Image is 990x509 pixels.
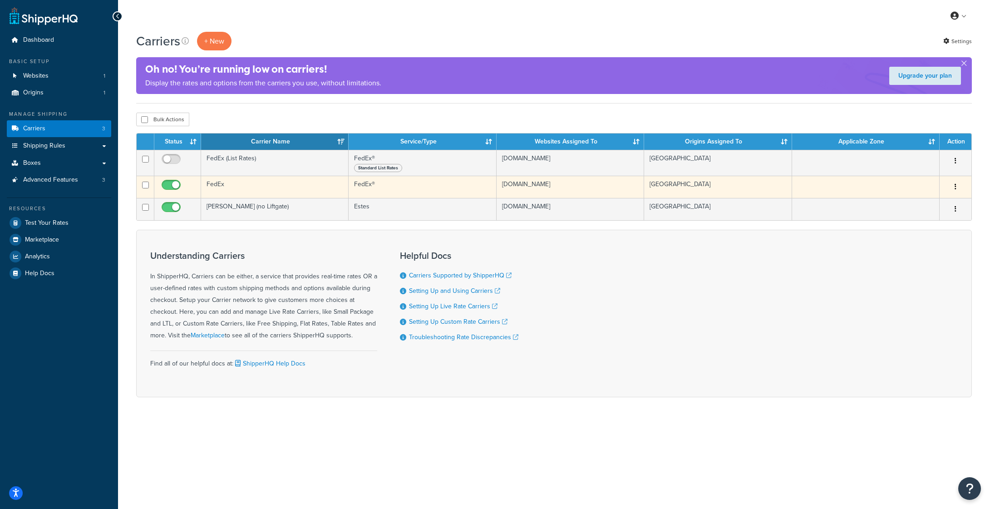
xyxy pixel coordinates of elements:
[7,172,111,188] a: Advanced Features 3
[201,150,349,176] td: FedEx (List Rates)
[23,36,54,44] span: Dashboard
[154,133,201,150] th: Status: activate to sort column ascending
[7,58,111,65] div: Basic Setup
[497,198,644,220] td: [DOMAIN_NAME]
[103,89,105,97] span: 1
[25,219,69,227] span: Test Your Rates
[201,133,349,150] th: Carrier Name: activate to sort column ascending
[409,286,500,296] a: Setting Up and Using Carriers
[958,477,981,500] button: Open Resource Center
[644,176,792,198] td: [GEOGRAPHIC_DATA]
[354,164,402,172] span: Standard List Rates
[644,198,792,220] td: [GEOGRAPHIC_DATA]
[7,84,111,101] a: Origins 1
[409,271,512,280] a: Carriers Supported by ShipperHQ
[497,150,644,176] td: [DOMAIN_NAME]
[7,120,111,137] li: Carriers
[792,133,940,150] th: Applicable Zone: activate to sort column ascending
[409,317,507,326] a: Setting Up Custom Rate Carriers
[23,142,65,150] span: Shipping Rules
[136,113,189,126] button: Bulk Actions
[25,270,54,277] span: Help Docs
[7,215,111,231] a: Test Your Rates
[25,236,59,244] span: Marketplace
[7,205,111,212] div: Resources
[23,125,45,133] span: Carriers
[201,176,349,198] td: FedEx
[940,133,971,150] th: Action
[7,120,111,137] a: Carriers 3
[349,150,496,176] td: FedEx®
[349,176,496,198] td: FedEx®
[497,176,644,198] td: [DOMAIN_NAME]
[23,72,49,80] span: Websites
[150,351,377,370] div: Find all of our helpful docs at:
[7,265,111,282] a: Help Docs
[349,133,496,150] th: Service/Type: activate to sort column ascending
[400,251,518,261] h3: Helpful Docs
[7,155,111,172] a: Boxes
[7,232,111,248] a: Marketplace
[7,248,111,265] a: Analytics
[409,332,518,342] a: Troubleshooting Rate Discrepancies
[889,67,961,85] a: Upgrade your plan
[150,251,377,261] h3: Understanding Carriers
[10,7,78,25] a: ShipperHQ Home
[150,251,377,341] div: In ShipperHQ, Carriers can be either, a service that provides real-time rates OR a user-defined r...
[644,133,792,150] th: Origins Assigned To: activate to sort column ascending
[7,138,111,154] a: Shipping Rules
[201,198,349,220] td: [PERSON_NAME] (no Liftgate)
[23,159,41,167] span: Boxes
[409,301,497,311] a: Setting Up Live Rate Carriers
[7,68,111,84] li: Websites
[349,198,496,220] td: Estes
[136,32,180,50] h1: Carriers
[102,176,105,184] span: 3
[23,176,78,184] span: Advanced Features
[25,253,50,261] span: Analytics
[7,68,111,84] a: Websites 1
[7,84,111,101] li: Origins
[7,110,111,118] div: Manage Shipping
[7,32,111,49] a: Dashboard
[145,77,381,89] p: Display the rates and options from the carriers you use, without limitations.
[943,35,972,48] a: Settings
[197,32,231,50] button: + New
[103,72,105,80] span: 1
[497,133,644,150] th: Websites Assigned To: activate to sort column ascending
[191,331,225,340] a: Marketplace
[102,125,105,133] span: 3
[145,62,381,77] h4: Oh no! You’re running low on carriers!
[233,359,305,368] a: ShipperHQ Help Docs
[7,172,111,188] li: Advanced Features
[644,150,792,176] td: [GEOGRAPHIC_DATA]
[23,89,44,97] span: Origins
